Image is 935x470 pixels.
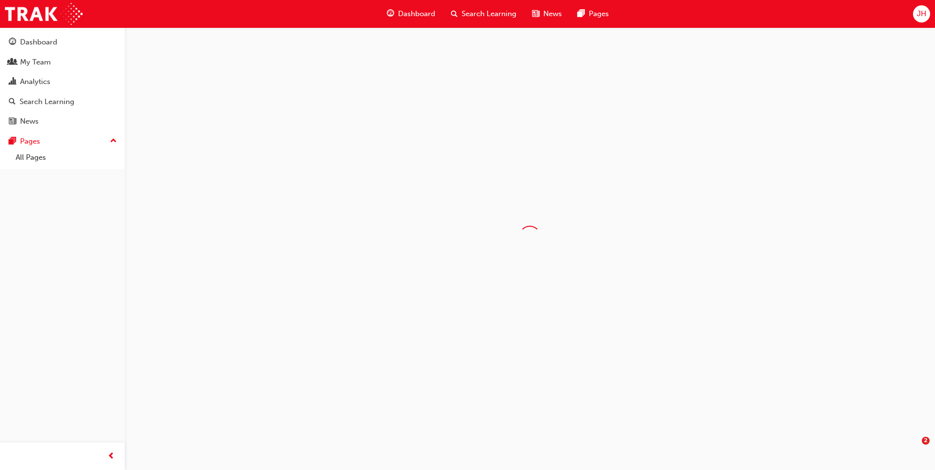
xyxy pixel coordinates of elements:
span: news-icon [9,117,16,126]
a: All Pages [12,150,121,165]
div: Dashboard [20,37,57,48]
iframe: Intercom live chat [902,437,925,460]
span: people-icon [9,58,16,67]
span: Search Learning [462,8,516,20]
button: Pages [4,132,121,150]
span: Pages [589,8,609,20]
span: search-icon [9,98,16,107]
button: DashboardMy TeamAnalyticsSearch LearningNews [4,31,121,132]
a: search-iconSearch Learning [443,4,524,24]
a: news-iconNews [524,4,570,24]
span: up-icon [110,135,117,148]
button: JH [913,5,930,22]
span: JH [917,8,926,20]
a: pages-iconPages [570,4,617,24]
img: Trak [5,3,83,25]
span: pages-icon [9,137,16,146]
a: News [4,112,121,130]
span: news-icon [532,8,539,20]
a: My Team [4,53,121,71]
span: pages-icon [578,8,585,20]
div: News [20,116,39,127]
a: guage-iconDashboard [379,4,443,24]
div: Analytics [20,76,50,87]
span: chart-icon [9,78,16,86]
span: guage-icon [9,38,16,47]
span: Dashboard [398,8,435,20]
a: Search Learning [4,93,121,111]
span: search-icon [451,8,458,20]
span: News [543,8,562,20]
span: prev-icon [108,450,115,463]
span: guage-icon [387,8,394,20]
div: Search Learning [20,96,74,107]
div: Pages [20,136,40,147]
div: My Team [20,57,51,68]
a: Dashboard [4,33,121,51]
a: Analytics [4,73,121,91]
span: 2 [922,437,930,445]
